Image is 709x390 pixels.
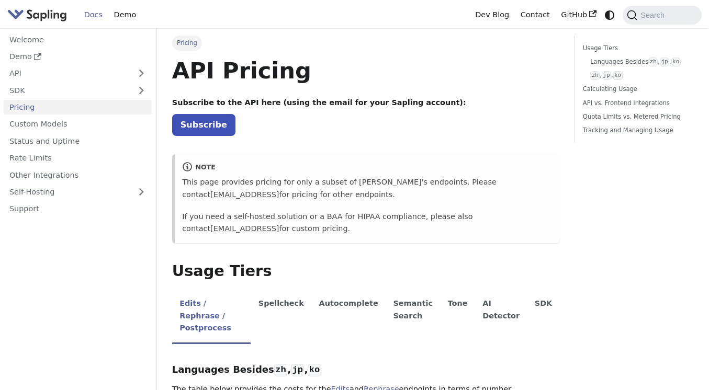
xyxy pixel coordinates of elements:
[108,7,142,23] a: Demo
[469,7,514,23] a: Dev Blog
[311,290,386,344] li: Autocomplete
[172,98,466,107] strong: Subscribe to the API here (using the email for your Sapling account):
[172,36,202,50] span: Pricing
[131,66,152,81] button: Expand sidebar category 'API'
[583,43,690,53] a: Usage Tiers
[555,7,602,23] a: GitHub
[172,364,560,376] h3: Languages Besides , ,
[7,7,67,22] img: Sapling.ai
[182,162,552,174] div: note
[172,56,560,85] h1: API Pricing
[648,58,658,66] code: zh
[602,7,617,22] button: Switch between dark and light mode (currently system mode)
[291,364,304,376] code: jp
[4,83,131,98] a: SDK
[4,117,152,132] a: Custom Models
[308,364,321,376] code: ko
[172,262,560,281] h2: Usage Tiers
[671,58,681,66] code: ko
[386,290,440,344] li: Semantic Search
[131,83,152,98] button: Expand sidebar category 'SDK'
[4,201,152,216] a: Support
[583,84,690,94] a: Calculating Usage
[583,112,690,122] a: Quota Limits vs. Metered Pricing
[590,57,687,67] a: Languages Besideszh,jp,ko
[515,7,556,23] a: Contact
[4,133,152,148] a: Status and Uptime
[602,71,611,80] code: jp
[527,290,559,344] li: SDK
[210,224,279,233] a: [EMAIL_ADDRESS]
[4,185,152,200] a: Self-Hosting
[7,7,71,22] a: Sapling.aiSapling.ai
[590,71,687,81] a: zh,jp,ko
[172,114,235,135] a: Subscribe
[78,7,108,23] a: Docs
[182,176,552,201] p: This page provides pricing for only a subset of [PERSON_NAME]'s endpoints. Please contact for pri...
[4,32,152,47] a: Welcome
[274,364,287,376] code: zh
[637,11,671,19] span: Search
[4,66,131,81] a: API
[4,100,152,115] a: Pricing
[440,290,475,344] li: Tone
[4,151,152,166] a: Rate Limits
[623,6,701,25] button: Search (Command+K)
[613,71,623,80] code: ko
[172,290,251,344] li: Edits / Rephrase / Postprocess
[475,290,527,344] li: AI Detector
[4,49,152,64] a: Demo
[583,98,690,108] a: API vs. Frontend Integrations
[4,167,152,182] a: Other Integrations
[660,58,669,66] code: jp
[210,190,279,199] a: [EMAIL_ADDRESS]
[590,71,600,80] code: zh
[583,125,690,135] a: Tracking and Managing Usage
[182,211,552,236] p: If you need a self-hosted solution or a BAA for HIPAA compliance, please also contact for custom ...
[251,290,311,344] li: Spellcheck
[172,36,560,50] nav: Breadcrumbs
